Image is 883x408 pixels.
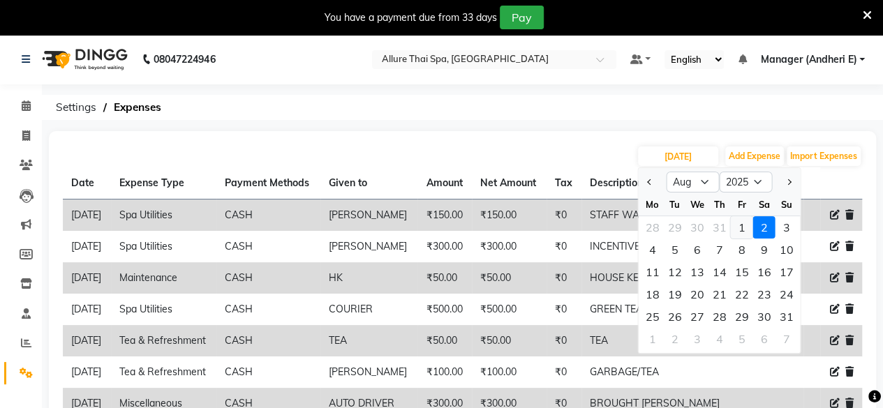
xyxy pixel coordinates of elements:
[775,193,797,216] div: Su
[417,294,472,325] td: ₹500.00
[63,325,111,356] td: [DATE]
[36,40,131,79] img: logo
[581,294,803,325] td: GREEN TEA
[730,283,752,305] div: Friday, August 22, 2025
[685,193,708,216] div: We
[216,199,320,232] td: CASH
[719,172,772,192] select: Select year
[417,325,472,356] td: ₹50.00
[685,239,708,261] div: Wednesday, August 6, 2025
[641,261,663,283] div: Monday, August 11, 2025
[685,216,708,239] div: Wednesday, July 30, 2025
[730,216,752,239] div: 1
[472,167,547,199] th: Net Amount
[752,305,775,328] div: Saturday, August 30, 2025
[417,167,472,199] th: Amount
[581,325,803,356] td: TEA
[111,325,217,356] td: Tea & Refreshment
[787,146,861,166] button: Import Expenses
[320,199,417,232] td: [PERSON_NAME]
[685,283,708,305] div: Wednesday, August 20, 2025
[320,356,417,388] td: [PERSON_NAME]
[581,231,803,262] td: INCENTIVE BOOK,REGISTER,STAFF WATER
[216,231,320,262] td: CASH
[216,262,320,294] td: CASH
[708,239,730,261] div: 7
[685,261,708,283] div: 13
[641,239,663,261] div: Monday, August 4, 2025
[730,216,752,239] div: Friday, August 1, 2025
[154,40,215,79] b: 08047224946
[708,261,730,283] div: Thursday, August 14, 2025
[63,262,111,294] td: [DATE]
[320,262,417,294] td: HK
[63,231,111,262] td: [DATE]
[325,10,497,25] div: You have a payment due from 33 days
[730,193,752,216] div: Fr
[641,328,663,350] div: 1
[708,283,730,305] div: Thursday, August 21, 2025
[685,328,708,350] div: 3
[320,231,417,262] td: [PERSON_NAME]
[641,283,663,305] div: 18
[472,356,547,388] td: ₹100.00
[685,328,708,350] div: Wednesday, September 3, 2025
[663,328,685,350] div: 2
[641,305,663,328] div: Monday, August 25, 2025
[760,52,856,67] span: Manager (Andheri E)
[49,95,103,120] span: Settings
[752,305,775,328] div: 30
[775,328,797,350] div: 7
[752,216,775,239] div: 2
[708,283,730,305] div: 21
[641,328,663,350] div: Monday, September 1, 2025
[107,95,168,120] span: Expenses
[663,305,685,328] div: 26
[708,305,730,328] div: Thursday, August 28, 2025
[685,305,708,328] div: 27
[547,262,581,294] td: ₹0
[216,294,320,325] td: CASH
[581,262,803,294] td: HOUSE KEEPING
[641,216,663,239] div: 28
[685,283,708,305] div: 20
[775,305,797,328] div: 31
[708,216,730,239] div: 31
[547,199,581,232] td: ₹0
[111,356,217,388] td: Tea & Refreshment
[111,199,217,232] td: Spa Utilities
[752,328,775,350] div: Saturday, September 6, 2025
[730,328,752,350] div: Friday, September 5, 2025
[752,283,775,305] div: 23
[417,231,472,262] td: ₹300.00
[547,325,581,356] td: ₹0
[111,231,217,262] td: Spa Utilities
[641,216,663,239] div: Monday, July 28, 2025
[663,239,685,261] div: 5
[472,325,547,356] td: ₹50.00
[472,262,547,294] td: ₹50.00
[663,239,685,261] div: Tuesday, August 5, 2025
[111,294,217,325] td: Spa Utilities
[775,261,797,283] div: 17
[472,199,547,232] td: ₹150.00
[708,328,730,350] div: Thursday, September 4, 2025
[63,356,111,388] td: [DATE]
[685,216,708,239] div: 30
[111,167,217,199] th: Expense Type
[547,356,581,388] td: ₹0
[752,328,775,350] div: 6
[775,216,797,239] div: Sunday, August 3, 2025
[417,262,472,294] td: ₹50.00
[547,294,581,325] td: ₹0
[685,261,708,283] div: Wednesday, August 13, 2025
[663,261,685,283] div: 12
[752,283,775,305] div: Saturday, August 23, 2025
[63,199,111,232] td: [DATE]
[752,239,775,261] div: Saturday, August 9, 2025
[663,261,685,283] div: Tuesday, August 12, 2025
[663,305,685,328] div: Tuesday, August 26, 2025
[663,216,685,239] div: 29
[581,167,803,199] th: Description
[782,171,794,193] button: Next month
